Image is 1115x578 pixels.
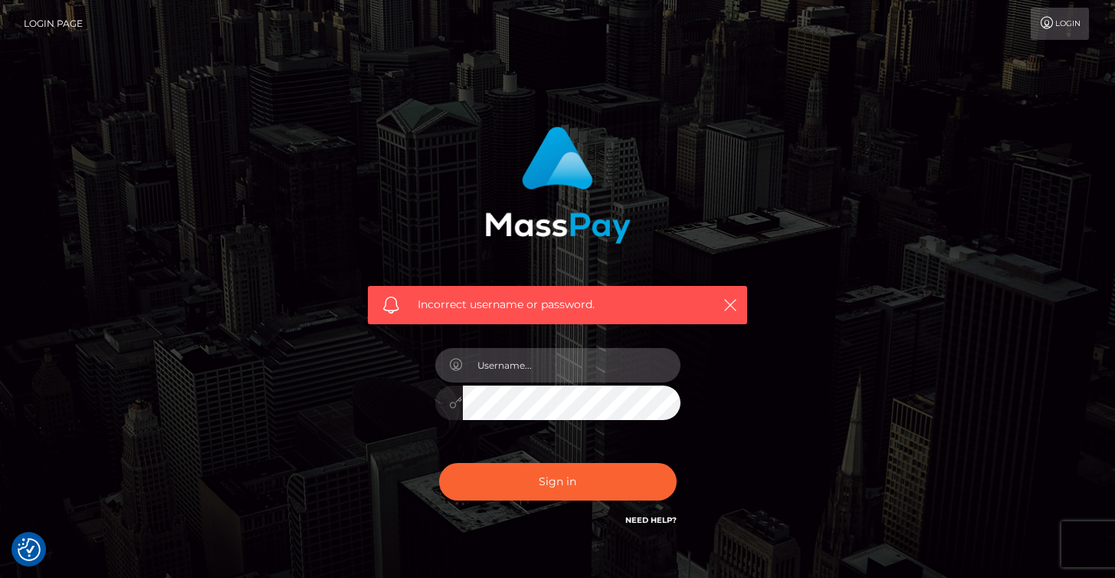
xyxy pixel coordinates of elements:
[18,538,41,561] img: Revisit consent button
[439,463,677,501] button: Sign in
[1031,8,1089,40] a: Login
[24,8,83,40] a: Login Page
[625,515,677,525] a: Need Help?
[418,297,697,313] span: Incorrect username or password.
[18,538,41,561] button: Consent Preferences
[463,348,680,383] input: Username...
[485,126,631,244] img: MassPay Login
